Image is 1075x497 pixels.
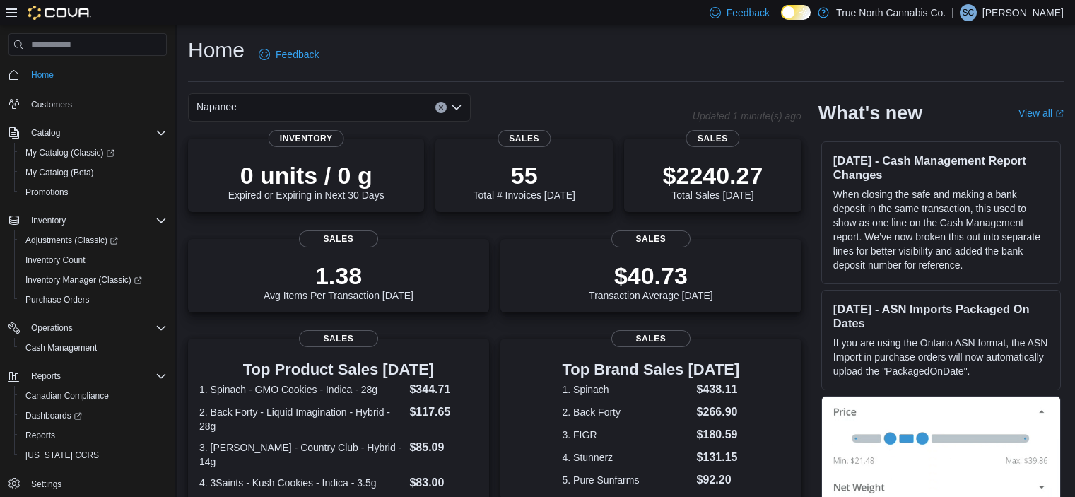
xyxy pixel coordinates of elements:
[20,144,167,161] span: My Catalog (Classic)
[199,440,404,469] dt: 3. [PERSON_NAME] - Country Club - Hybrid - 14g
[31,322,73,334] span: Operations
[473,161,575,189] p: 55
[951,4,954,21] p: |
[25,342,97,353] span: Cash Management
[25,212,71,229] button: Inventory
[589,262,713,301] div: Transaction Average [DATE]
[697,381,740,398] dd: $438.11
[611,230,691,247] span: Sales
[20,427,167,444] span: Reports
[199,382,404,397] dt: 1. Spinach - GMO Cookies - Indica - 28g
[25,294,90,305] span: Purchase Orders
[25,124,167,141] span: Catalog
[31,69,54,81] span: Home
[20,232,124,249] a: Adjustments (Classic)
[697,426,740,443] dd: $180.59
[963,4,975,21] span: SC
[20,447,167,464] span: Washington CCRS
[14,386,172,406] button: Canadian Compliance
[20,271,148,288] a: Inventory Manager (Classic)
[3,211,172,230] button: Inventory
[14,426,172,445] button: Reports
[960,4,977,21] div: Sam Connors
[563,405,691,419] dt: 2. Back Forty
[20,407,88,424] a: Dashboards
[20,291,95,308] a: Purchase Orders
[25,476,67,493] a: Settings
[14,143,172,163] a: My Catalog (Classic)
[563,450,691,464] dt: 4. Stunnerz
[25,66,167,83] span: Home
[14,445,172,465] button: [US_STATE] CCRS
[31,215,66,226] span: Inventory
[409,381,477,398] dd: $344.71
[25,430,55,441] span: Reports
[25,95,167,112] span: Customers
[473,161,575,201] div: Total # Invoices [DATE]
[589,262,713,290] p: $40.73
[276,47,319,62] span: Feedback
[1018,107,1064,119] a: View allExternal link
[663,161,763,189] p: $2240.27
[31,370,61,382] span: Reports
[25,66,59,83] a: Home
[25,147,114,158] span: My Catalog (Classic)
[20,271,167,288] span: Inventory Manager (Classic)
[269,130,344,147] span: Inventory
[25,450,99,461] span: [US_STATE] CCRS
[435,102,447,113] button: Clear input
[409,439,477,456] dd: $85.09
[3,318,172,338] button: Operations
[25,124,66,141] button: Catalog
[25,390,109,402] span: Canadian Compliance
[25,475,167,493] span: Settings
[818,102,922,124] h2: What's new
[228,161,384,189] p: 0 units / 0 g
[228,161,384,201] div: Expired or Expiring in Next 30 Days
[25,320,167,337] span: Operations
[663,161,763,201] div: Total Sales [DATE]
[25,167,94,178] span: My Catalog (Beta)
[20,339,167,356] span: Cash Management
[563,473,691,487] dt: 5. Pure Sunfarms
[25,368,66,385] button: Reports
[14,270,172,290] a: Inventory Manager (Classic)
[611,330,691,347] span: Sales
[25,410,82,421] span: Dashboards
[196,98,237,115] span: Napanee
[28,6,91,20] img: Cova
[25,187,69,198] span: Promotions
[264,262,413,301] div: Avg Items Per Transaction [DATE]
[188,36,245,64] h1: Home
[14,338,172,358] button: Cash Management
[14,250,172,270] button: Inventory Count
[697,449,740,466] dd: $131.15
[686,130,739,147] span: Sales
[14,290,172,310] button: Purchase Orders
[14,406,172,426] a: Dashboards
[836,4,946,21] p: True North Cannabis Co.
[20,427,61,444] a: Reports
[833,302,1049,330] h3: [DATE] - ASN Imports Packaged On Dates
[31,479,61,490] span: Settings
[3,123,172,143] button: Catalog
[982,4,1064,21] p: [PERSON_NAME]
[833,153,1049,182] h3: [DATE] - Cash Management Report Changes
[20,232,167,249] span: Adjustments (Classic)
[409,404,477,421] dd: $117.65
[25,320,78,337] button: Operations
[20,291,167,308] span: Purchase Orders
[20,252,91,269] a: Inventory Count
[14,230,172,250] a: Adjustments (Classic)
[781,5,811,20] input: Dark Mode
[563,382,691,397] dt: 1. Spinach
[563,361,740,378] h3: Top Brand Sales [DATE]
[20,387,167,404] span: Canadian Compliance
[20,184,167,201] span: Promotions
[3,474,172,494] button: Settings
[1055,110,1064,118] svg: External link
[451,102,462,113] button: Open list of options
[833,336,1049,378] p: If you are using the Ontario ASN format, the ASN Import in purchase orders will now automatically...
[409,474,477,491] dd: $83.00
